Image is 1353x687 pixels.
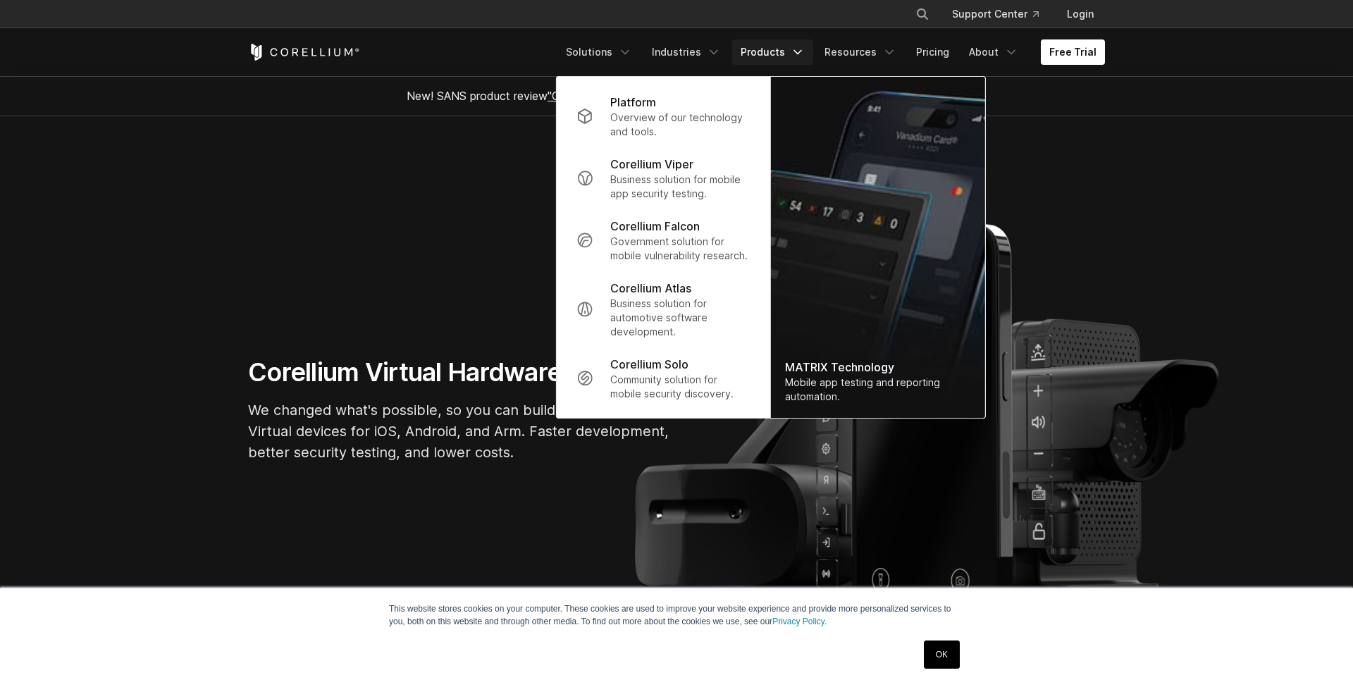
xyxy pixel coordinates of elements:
[772,617,827,626] a: Privacy Policy.
[565,85,762,147] a: Platform Overview of our technology and tools.
[771,77,985,418] img: Matrix_WebNav_1x
[610,356,688,373] p: Corellium Solo
[248,400,671,463] p: We changed what's possible, so you can build what's next. Virtual devices for iOS, Android, and A...
[785,376,971,404] div: Mobile app testing and reporting automation.
[1041,39,1105,65] a: Free Trial
[785,359,971,376] div: MATRIX Technology
[771,77,985,418] a: MATRIX Technology Mobile app testing and reporting automation.
[248,357,671,388] h1: Corellium Virtual Hardware
[732,39,813,65] a: Products
[610,297,750,339] p: Business solution for automotive software development.
[908,39,958,65] a: Pricing
[565,209,762,271] a: Corellium Falcon Government solution for mobile vulnerability research.
[816,39,905,65] a: Resources
[610,373,750,401] p: Community solution for mobile security discovery.
[960,39,1027,65] a: About
[610,235,750,263] p: Government solution for mobile vulnerability research.
[1056,1,1105,27] a: Login
[924,640,960,669] a: OK
[565,347,762,409] a: Corellium Solo Community solution for mobile security discovery.
[548,89,872,103] a: "Collaborative Mobile App Security Development and Analysis"
[407,89,946,103] span: New! SANS product review now available.
[610,94,656,111] p: Platform
[565,271,762,347] a: Corellium Atlas Business solution for automotive software development.
[610,280,691,297] p: Corellium Atlas
[610,218,700,235] p: Corellium Falcon
[557,39,1105,65] div: Navigation Menu
[248,44,360,61] a: Corellium Home
[643,39,729,65] a: Industries
[389,602,964,628] p: This website stores cookies on your computer. These cookies are used to improve your website expe...
[610,173,750,201] p: Business solution for mobile app security testing.
[565,147,762,209] a: Corellium Viper Business solution for mobile app security testing.
[557,39,641,65] a: Solutions
[941,1,1050,27] a: Support Center
[910,1,935,27] button: Search
[610,111,750,139] p: Overview of our technology and tools.
[898,1,1105,27] div: Navigation Menu
[610,156,693,173] p: Corellium Viper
